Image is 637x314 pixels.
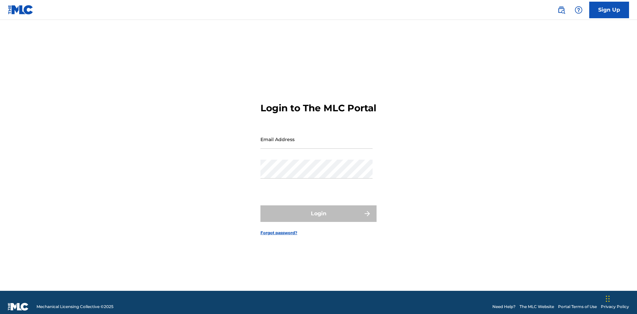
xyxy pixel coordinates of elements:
iframe: Chat Widget [604,282,637,314]
a: Sign Up [589,2,629,18]
div: Help [572,3,585,17]
a: Public Search [555,3,568,17]
a: Portal Terms of Use [558,304,597,310]
img: logo [8,303,29,311]
img: search [557,6,565,14]
img: help [575,6,583,14]
span: Mechanical Licensing Collective © 2025 [36,304,113,310]
h3: Login to The MLC Portal [260,102,376,114]
a: The MLC Website [520,304,554,310]
div: Drag [606,289,610,309]
a: Need Help? [492,304,516,310]
a: Forgot password? [260,230,297,236]
img: MLC Logo [8,5,34,15]
a: Privacy Policy [601,304,629,310]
